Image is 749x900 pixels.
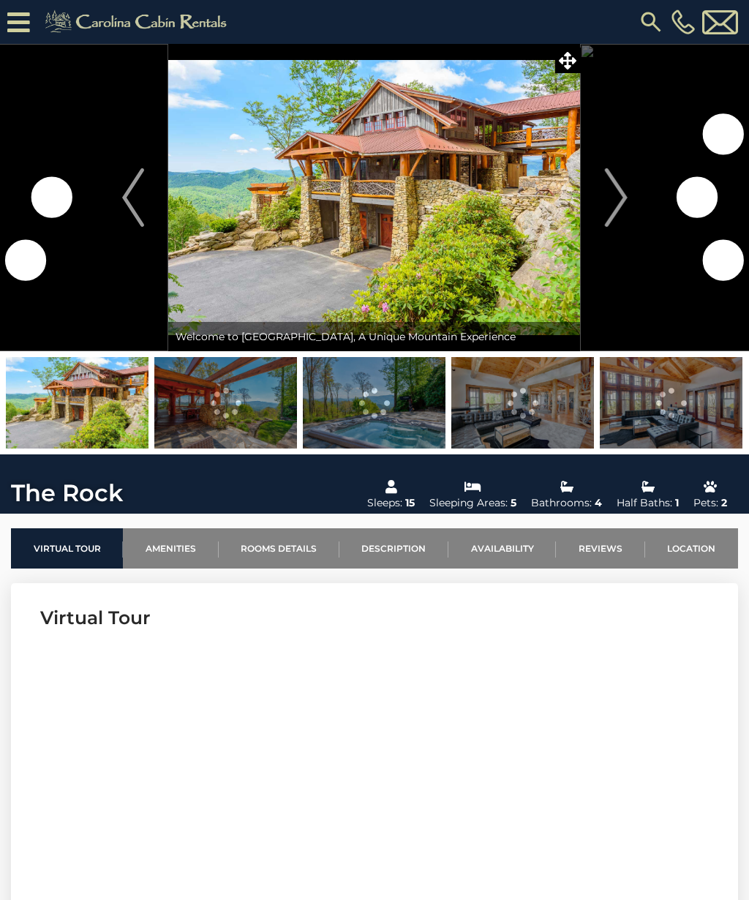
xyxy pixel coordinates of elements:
a: Description [339,528,448,569]
button: Next [581,44,652,351]
img: 164245558 [303,357,445,449]
img: 164258990 [6,357,148,449]
img: Khaki-logo.png [37,7,239,37]
img: arrow [605,168,627,227]
img: search-regular.svg [638,9,664,35]
a: Amenities [123,528,218,569]
a: Virtual Tour [11,528,123,569]
a: Availability [448,528,556,569]
img: 164245620 [154,357,297,449]
h3: Virtual Tour [40,605,709,631]
div: Welcome to [GEOGRAPHIC_DATA], A Unique Mountain Experience [168,322,580,351]
img: arrow [122,168,144,227]
a: Rooms Details [219,528,339,569]
img: 164245565 [451,357,594,449]
a: [PHONE_NUMBER] [668,10,699,34]
button: Previous [98,44,169,351]
a: Location [645,528,738,569]
img: 164245563 [600,357,742,449]
a: Reviews [556,528,644,569]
